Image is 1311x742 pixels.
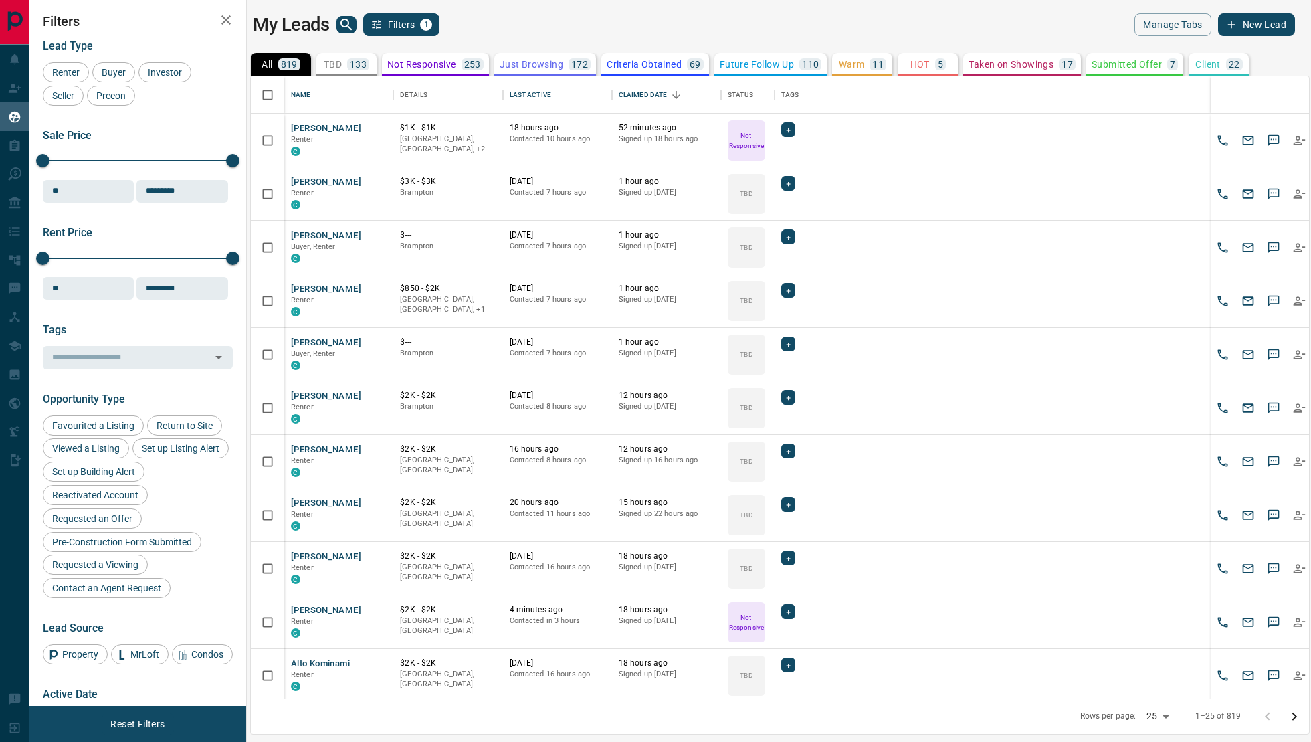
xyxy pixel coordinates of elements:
div: condos.ca [291,628,300,638]
button: SMS [1264,291,1284,311]
span: Lead Type [43,39,93,52]
p: 1 hour ago [619,176,714,187]
svg: Sms [1267,401,1280,415]
svg: Call [1216,455,1229,468]
span: Renter [47,67,84,78]
span: Renter [291,296,314,304]
div: + [781,604,795,619]
div: Requested an Offer [43,508,142,529]
svg: Email [1241,455,1255,468]
svg: Email [1241,294,1255,308]
span: + [786,444,791,458]
span: 1 [421,20,431,29]
button: SMS [1264,505,1284,525]
p: Signed up [DATE] [619,616,714,626]
p: Signed up [DATE] [619,241,714,252]
button: Email [1238,452,1258,472]
button: Call [1213,238,1233,258]
p: 52 minutes ago [619,122,714,134]
button: [PERSON_NAME] [291,122,361,135]
svg: Call [1216,616,1229,629]
button: Call [1213,559,1233,579]
p: [DATE] [510,551,605,562]
button: Manage Tabs [1134,13,1211,36]
svg: Reallocate [1292,455,1306,468]
svg: Call [1216,134,1229,147]
p: Brampton [400,241,496,252]
span: Precon [92,90,130,101]
span: + [786,123,791,136]
div: Renter [43,62,89,82]
button: Reallocate [1289,130,1309,151]
svg: Call [1216,669,1229,682]
p: Warm [839,60,865,69]
p: 69 [690,60,701,69]
p: [GEOGRAPHIC_DATA], [GEOGRAPHIC_DATA] [400,616,496,636]
div: + [781,497,795,512]
button: Email [1238,345,1258,365]
p: [DATE] [510,176,605,187]
p: 17 [1062,60,1073,69]
button: SMS [1264,612,1284,632]
button: Call [1213,612,1233,632]
svg: Sms [1267,669,1280,682]
p: 7 [1170,60,1175,69]
span: Favourited a Listing [47,420,139,431]
p: TBD [324,60,342,69]
button: Alto Kominami [291,658,350,670]
div: condos.ca [291,468,300,477]
p: $2K - $2K [400,551,496,562]
svg: Email [1241,616,1255,629]
svg: Email [1241,241,1255,254]
div: condos.ca [291,575,300,584]
svg: Email [1241,401,1255,415]
button: [PERSON_NAME] [291,604,361,617]
svg: Reallocate [1292,401,1306,415]
div: Property [43,644,108,664]
button: Call [1213,291,1233,311]
button: Call [1213,184,1233,204]
div: Seller [43,86,84,106]
p: [GEOGRAPHIC_DATA], [GEOGRAPHIC_DATA] [400,508,496,529]
span: + [786,391,791,404]
span: + [786,551,791,565]
div: Tags [775,76,1211,114]
p: $--- [400,229,496,241]
div: Precon [87,86,135,106]
button: SMS [1264,452,1284,472]
p: 11 [872,60,884,69]
p: Contacted in 3 hours [510,616,605,626]
p: $2K - $2K [400,390,496,401]
div: + [781,337,795,351]
span: + [786,337,791,351]
span: Renter [291,403,314,411]
button: SMS [1264,398,1284,418]
p: $2K - $2K [400,604,496,616]
button: [PERSON_NAME] [291,337,361,349]
p: [DATE] [510,229,605,241]
span: Tags [43,323,66,336]
svg: Sms [1267,562,1280,575]
span: + [786,658,791,672]
svg: Reallocate [1292,616,1306,629]
p: Contacted 7 hours ago [510,348,605,359]
div: Pre-Construction Form Submitted [43,532,201,552]
p: 1 hour ago [619,229,714,241]
button: SMS [1264,559,1284,579]
button: [PERSON_NAME] [291,176,361,189]
svg: Call [1216,348,1229,361]
span: + [786,230,791,244]
button: search button [336,16,357,33]
span: Renter [291,456,314,465]
div: condos.ca [291,361,300,370]
svg: Email [1241,348,1255,361]
p: [DATE] [510,337,605,348]
button: Call [1213,345,1233,365]
p: 18 hours ago [510,122,605,134]
button: Email [1238,291,1258,311]
button: Email [1238,666,1258,686]
button: Filters1 [363,13,440,36]
span: Contact an Agent Request [47,583,166,593]
button: Reallocate [1289,238,1309,258]
svg: Call [1216,241,1229,254]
